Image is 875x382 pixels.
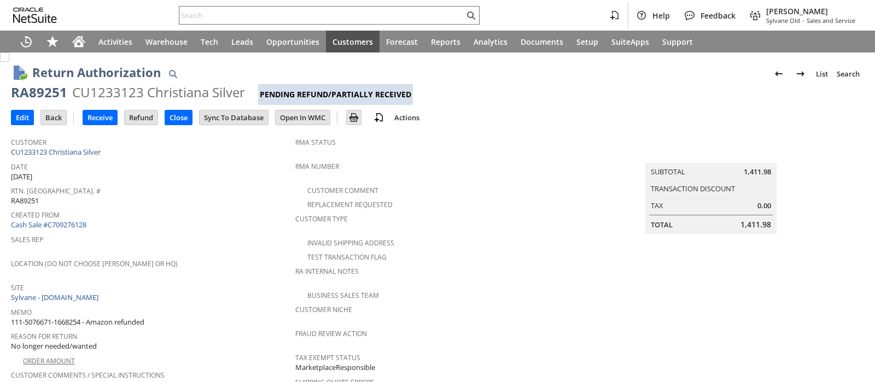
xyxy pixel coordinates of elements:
a: Memo [11,308,32,317]
a: List [812,65,832,83]
input: Sync To Database [200,110,268,125]
img: Previous [772,67,785,80]
a: Search [832,65,864,83]
span: Support [662,37,693,47]
a: Reports [424,31,467,52]
span: [PERSON_NAME] [766,6,855,16]
a: Opportunities [260,31,326,52]
span: 111-5076671-1668254 - Amazon refunded [11,317,144,327]
a: Sylvane - [DOMAIN_NAME] [11,292,101,302]
a: Transaction Discount [651,184,735,193]
a: Setup [570,31,605,52]
div: RA89251 [11,84,67,101]
a: Invalid Shipping Address [307,238,394,248]
span: Help [652,10,670,21]
input: Close [165,110,192,125]
span: Forecast [386,37,418,47]
a: Customer Comment [307,186,378,195]
a: Test Transaction Flag [307,252,387,262]
span: No longer needed/wanted [11,341,97,351]
a: Actions [390,113,424,122]
a: Tax [651,201,663,210]
span: Analytics [474,37,507,47]
a: Date [11,162,28,172]
input: Receive [83,110,117,125]
span: Customers [332,37,373,47]
span: Leads [231,37,253,47]
a: Sales Rep [11,235,43,244]
a: RA Internal Notes [295,267,359,276]
a: Location (Do Not Choose [PERSON_NAME] or HQ) [11,259,178,268]
input: Print [347,110,361,125]
span: RA89251 [11,196,39,206]
span: Activities [98,37,132,47]
a: Rtn. [GEOGRAPHIC_DATA]. # [11,186,101,196]
span: 1,411.98 [740,219,771,230]
a: Documents [514,31,570,52]
svg: logo [13,8,57,23]
span: Tech [201,37,218,47]
a: Forecast [380,31,424,52]
span: - [802,16,804,25]
span: Feedback [701,10,736,21]
input: Edit [11,110,33,125]
a: Analytics [467,31,514,52]
a: Customers [326,31,380,52]
span: MarketplaceResponsible [295,362,375,373]
a: Activities [92,31,139,52]
a: Created From [11,210,60,220]
a: CU1233123 Christiana Silver [11,147,103,157]
span: 1,411.98 [744,167,771,177]
span: SuiteApps [611,37,649,47]
a: RMA Status [295,138,336,147]
span: Documents [521,37,563,47]
a: Customer [11,138,46,147]
a: Customer Type [295,214,348,224]
svg: Shortcuts [46,35,59,48]
a: Order Amount [23,356,75,366]
input: Search [179,9,464,22]
img: Quick Find [166,67,179,80]
a: Warehouse [139,31,194,52]
a: Subtotal [651,167,685,177]
svg: Home [72,35,85,48]
a: Tech [194,31,225,52]
h1: Return Authorization [32,63,161,81]
a: RMA Number [295,162,339,171]
img: add-record.svg [372,111,386,124]
img: Next [794,67,807,80]
a: SuiteApps [605,31,656,52]
a: Reason For Return [11,332,77,341]
span: Sales and Service [807,16,855,25]
a: Business Sales Team [307,291,379,300]
span: [DATE] [11,172,32,182]
caption: Summary [645,145,777,163]
div: Pending Refund/Partially Received [258,84,413,105]
input: Open In WMC [276,110,330,125]
svg: Search [464,9,477,22]
a: Customer Niche [295,305,352,314]
svg: Recent Records [20,35,33,48]
a: Support [656,31,699,52]
div: Shortcuts [39,31,66,52]
a: Recent Records [13,31,39,52]
img: Print [347,111,360,124]
a: Customer Comments / Special Instructions [11,371,165,380]
a: Cash Sale #C709276128 [11,220,86,230]
span: Setup [576,37,598,47]
span: 0.00 [757,201,771,211]
div: CU1233123 Christiana Silver [72,84,245,101]
span: Sylvane Old [766,16,800,25]
a: Leads [225,31,260,52]
input: Back [41,110,66,125]
span: Warehouse [145,37,188,47]
a: Total [651,220,673,230]
a: Fraud Review Action [295,329,367,338]
a: Site [11,283,24,292]
a: Home [66,31,92,52]
span: Reports [431,37,460,47]
a: Tax Exempt Status [295,353,360,362]
a: Replacement Requested [307,200,393,209]
span: Opportunities [266,37,319,47]
input: Refund [125,110,157,125]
